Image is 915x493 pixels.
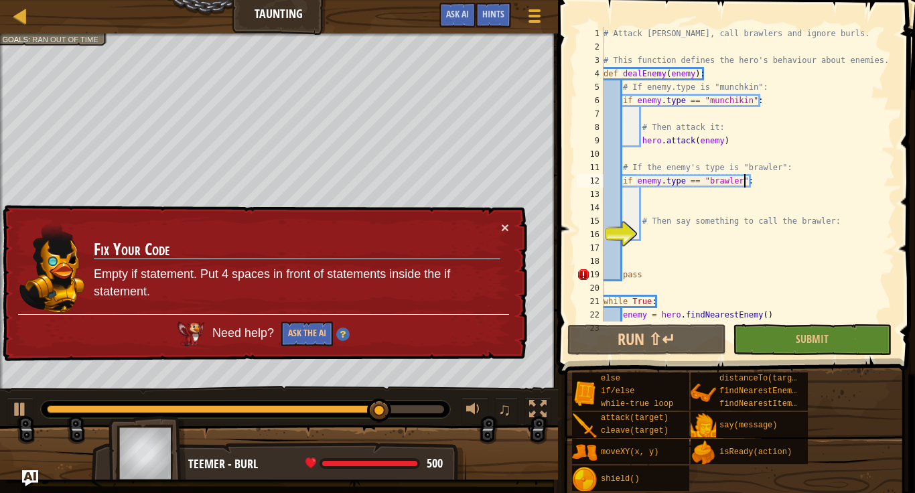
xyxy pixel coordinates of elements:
[305,457,443,470] div: health: 500 / 500
[577,214,604,228] div: 15
[601,399,673,409] span: while-true loop
[719,374,806,383] span: distanceTo(target)
[577,201,604,214] div: 14
[601,374,620,383] span: else
[482,7,504,20] span: Hints
[7,397,33,425] button: Ctrl + P: Play
[212,326,277,340] span: Need help?
[733,324,892,355] button: Submit
[577,80,604,94] div: 5
[577,228,604,241] div: 16
[577,107,604,121] div: 7
[601,474,640,484] span: shield()
[577,322,604,335] div: 23
[577,27,604,40] div: 1
[567,324,726,355] button: Run ⇧↵
[577,174,604,188] div: 12
[577,40,604,54] div: 2
[577,147,604,161] div: 10
[518,3,551,34] button: Show game menu
[524,397,551,425] button: Toggle fullscreen
[577,134,604,147] div: 9
[462,397,488,425] button: Adjust volume
[691,413,716,439] img: portrait.png
[572,413,597,439] img: portrait.png
[94,240,500,259] h3: Fix Your Code
[719,399,801,409] span: findNearestItem()
[94,266,500,300] p: Empty if statement. Put 4 spaces in front of statements inside the if statement.
[577,188,604,201] div: 13
[601,413,668,423] span: attack(target)
[572,467,597,492] img: portrait.png
[19,221,86,313] img: duck_ritic.png
[495,397,518,425] button: ♫
[336,328,350,341] img: Hint
[577,121,604,134] div: 8
[719,386,806,396] span: findNearestEnemy()
[572,440,597,466] img: portrait.png
[446,7,469,20] span: Ask AI
[577,255,604,268] div: 18
[577,308,604,322] div: 22
[577,161,604,174] div: 11
[498,399,511,419] span: ♫
[601,426,668,435] span: cleave(target)
[601,447,658,457] span: moveXY(x, y)
[577,268,604,281] div: 19
[32,35,98,44] span: Ran out of time
[601,386,634,396] span: if/else
[577,281,604,295] div: 20
[577,295,604,308] div: 21
[577,94,604,107] div: 6
[719,421,777,430] span: say(message)
[188,455,453,473] div: Teemer - burl
[178,322,204,346] img: AI
[796,332,829,346] span: Submit
[281,322,333,346] button: Ask the AI
[501,220,509,234] button: ×
[577,241,604,255] div: 17
[691,440,716,466] img: portrait.png
[28,35,32,44] span: :
[577,54,604,67] div: 3
[427,455,443,472] span: 500
[572,380,597,406] img: portrait.png
[577,67,604,80] div: 4
[719,447,792,457] span: isReady(action)
[109,416,186,490] img: thang_avatar_frame.png
[439,3,476,27] button: Ask AI
[22,470,38,486] button: Ask AI
[691,380,716,406] img: portrait.png
[2,35,28,44] span: Goals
